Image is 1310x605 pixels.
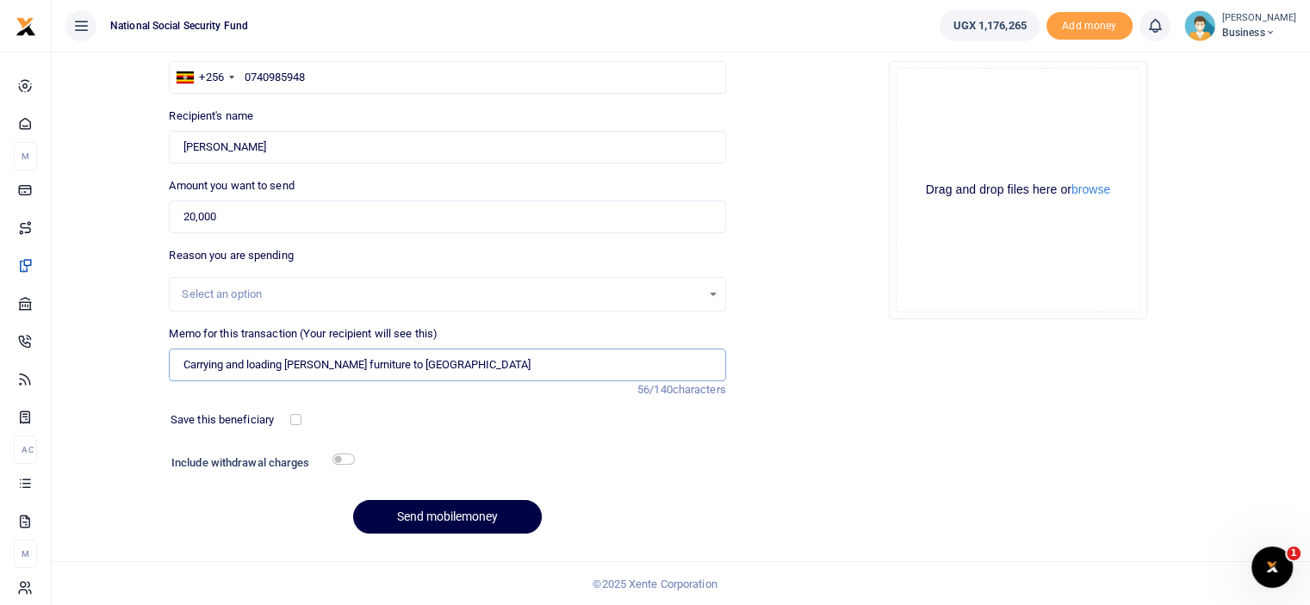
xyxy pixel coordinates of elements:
[14,435,37,464] li: Ac
[170,62,239,93] div: Uganda: +256
[103,18,255,34] span: National Social Security Fund
[953,17,1026,34] span: UGX 1,176,265
[169,131,725,164] input: Loading name...
[169,349,725,381] input: Enter extra information
[1184,10,1296,41] a: profile-user [PERSON_NAME] Business
[353,500,542,534] button: Send mobilemoney
[1287,546,1301,560] span: 1
[169,201,725,233] input: UGX
[14,142,37,170] li: M
[169,177,294,194] label: Amount you want to send
[169,108,253,125] label: Recipient's name
[637,383,673,396] span: 56/140
[182,286,700,303] div: Select an option
[169,247,293,264] label: Reason you are spending
[897,182,1139,198] div: Drag and drop files here or
[14,540,37,568] li: M
[1222,11,1296,26] small: [PERSON_NAME]
[1071,183,1110,195] button: browse
[1046,18,1133,31] a: Add money
[1046,12,1133,40] li: Toup your wallet
[171,411,274,429] label: Save this beneficiary
[940,10,1039,41] a: UGX 1,176,265
[16,16,36,37] img: logo-small
[199,69,223,86] div: +256
[1222,25,1296,40] span: Business
[933,10,1046,41] li: Wallet ballance
[1251,546,1293,588] iframe: Intercom live chat
[673,383,726,396] span: characters
[1046,12,1133,40] span: Add money
[1184,10,1215,41] img: profile-user
[16,19,36,32] a: logo-small logo-large logo-large
[171,456,347,470] h6: Include withdrawal charges
[169,61,725,94] input: Enter phone number
[889,61,1147,319] div: File Uploader
[169,325,438,343] label: Memo for this transaction (Your recipient will see this)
